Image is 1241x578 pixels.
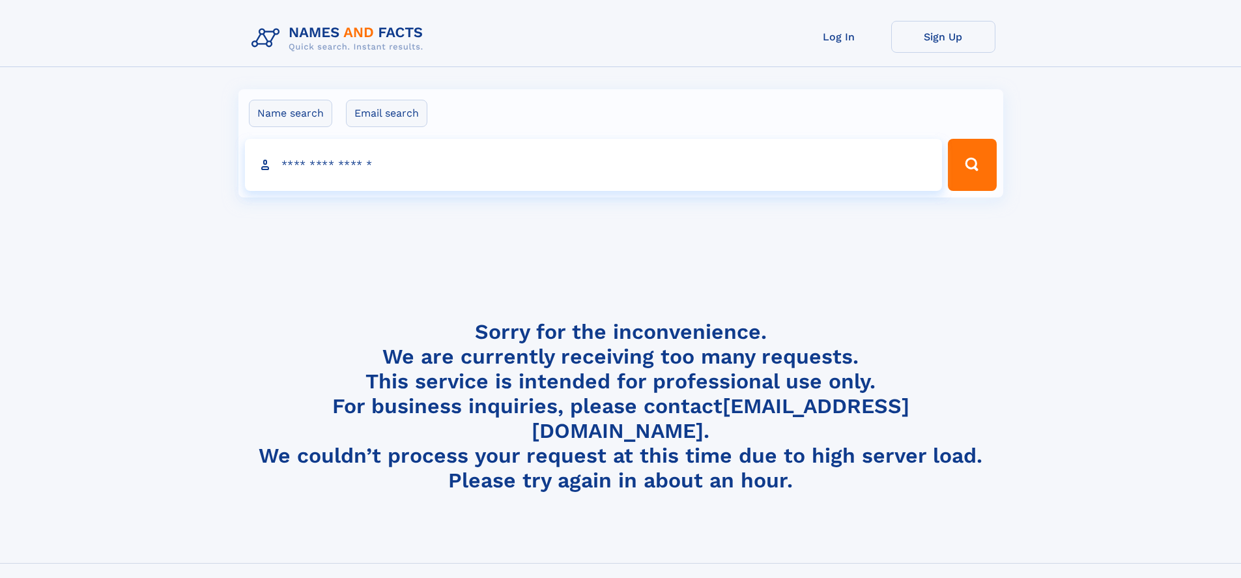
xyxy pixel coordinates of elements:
[948,139,996,191] button: Search Button
[532,394,909,443] a: [EMAIL_ADDRESS][DOMAIN_NAME]
[891,21,995,53] a: Sign Up
[249,100,332,127] label: Name search
[245,139,943,191] input: search input
[246,21,434,56] img: Logo Names and Facts
[787,21,891,53] a: Log In
[346,100,427,127] label: Email search
[246,319,995,493] h4: Sorry for the inconvenience. We are currently receiving too many requests. This service is intend...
